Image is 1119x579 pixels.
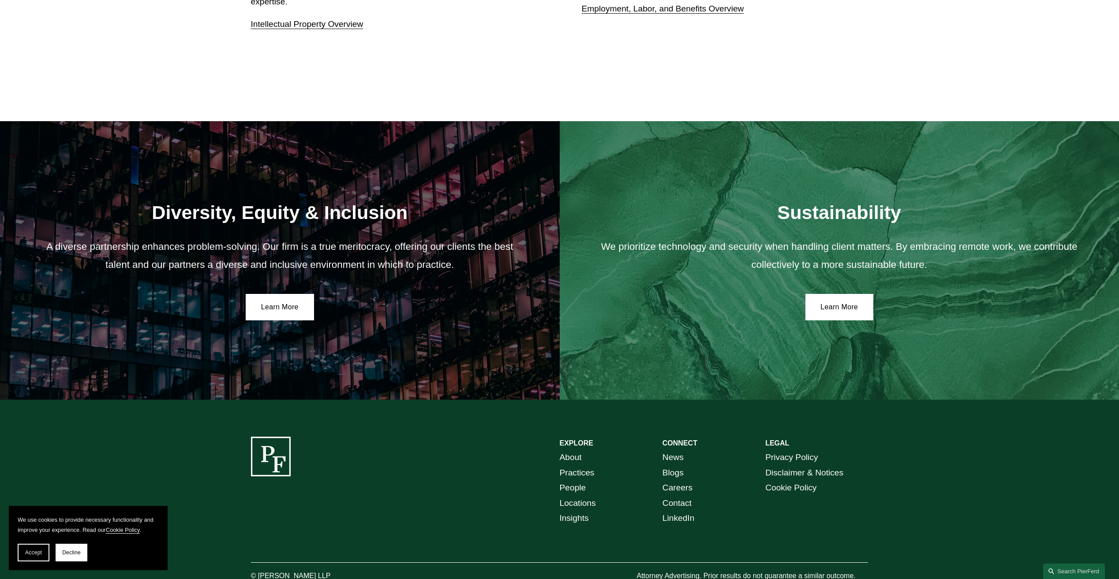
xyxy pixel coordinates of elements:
[246,294,314,320] a: Learn More
[560,480,586,496] a: People
[62,549,81,556] span: Decline
[765,480,816,496] a: Cookie Policy
[765,439,789,447] strong: LEGAL
[560,511,589,526] a: Insights
[34,201,526,224] h2: Diversity, Equity & Inclusion
[662,480,692,496] a: Careers
[106,527,140,533] a: Cookie Policy
[560,465,595,481] a: Practices
[805,294,874,320] a: Learn More
[9,506,168,570] section: Cookie banner
[662,439,697,447] strong: CONNECT
[560,450,582,465] a: About
[662,511,695,526] a: LinkedIn
[662,450,684,465] a: News
[56,544,87,561] button: Decline
[1043,564,1105,579] a: Search this site
[251,19,363,29] a: Intellectual Property Overview
[560,496,596,511] a: Locations
[765,450,818,465] a: Privacy Policy
[593,238,1085,274] p: We prioritize technology and security when handling client matters. By embracing remote work, we ...
[18,544,49,561] button: Accept
[765,465,843,481] a: Disclaimer & Notices
[560,439,593,447] strong: EXPLORE
[662,496,692,511] a: Contact
[593,201,1085,224] h2: Sustainability
[18,515,159,535] p: We use cookies to provide necessary functionality and improve your experience. Read our .
[662,465,684,481] a: Blogs
[25,549,42,556] span: Accept
[582,4,744,13] a: Employment, Labor, and Benefits Overview
[34,238,526,274] p: A diverse partnership enhances problem-solving. Our firm is a true meritocracy, offering our clie...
